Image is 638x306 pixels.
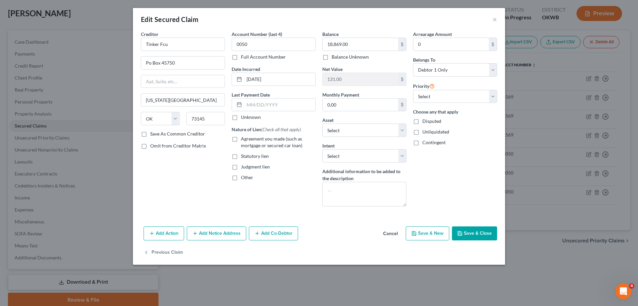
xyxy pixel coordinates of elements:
[261,127,301,132] span: (Check all that apply)
[144,226,184,240] button: Add Action
[413,108,497,115] label: Choose any that apply
[232,126,301,133] label: Nature of Lien
[413,57,435,63] span: Belongs To
[398,38,406,51] div: $
[141,31,159,37] span: Creditor
[489,38,497,51] div: $
[150,131,205,137] label: Save As Common Creditor
[141,94,225,106] input: Enter city...
[322,91,359,98] label: Monthly Payment
[629,283,634,289] span: 4
[141,57,225,69] input: Enter address...
[615,283,631,299] iframe: Intercom live chat
[422,118,441,124] span: Disputed
[323,73,398,86] input: 0.00
[422,140,446,145] span: Contingent
[413,31,452,38] label: Arrearage Amount
[241,153,269,159] span: Statutory lien
[322,117,334,123] span: Asset
[413,38,489,51] input: 0.00
[187,226,246,240] button: Add Notice Address
[241,114,261,121] label: Unknown
[378,227,403,240] button: Cancel
[322,31,339,38] label: Balance
[244,99,315,111] input: MM/DD/YYYY
[322,168,406,182] label: Additional information to be added to the description
[322,142,335,149] label: Intent
[232,91,270,98] label: Last Payment Date
[422,129,449,135] span: Unliquidated
[150,143,206,149] span: Omit from Creditor Matrix
[244,73,315,86] input: MM/DD/YYYY
[323,99,398,111] input: 0.00
[232,66,260,73] label: Date Incurred
[413,82,435,90] label: Priority
[241,164,270,169] span: Judgment lien
[398,73,406,86] div: $
[141,38,225,51] input: Search creditor by name...
[322,66,343,73] label: Net Value
[398,99,406,111] div: $
[406,226,449,240] button: Save & New
[141,75,225,88] input: Apt, Suite, etc...
[144,246,183,260] button: Previous Claim
[492,15,497,23] button: ×
[332,54,369,60] label: Balance Unknown
[141,15,198,24] div: Edit Secured Claim
[186,112,225,125] input: Enter zip...
[323,38,398,51] input: 0.00
[232,31,282,38] label: Account Number (last 4)
[241,54,286,60] label: Full Account Number
[241,174,253,180] span: Other
[452,226,497,240] button: Save & Close
[241,136,302,148] span: Agreement you made (such as mortgage or secured car loan)
[232,38,316,51] input: XXXX
[249,226,298,240] button: Add Co-Debtor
